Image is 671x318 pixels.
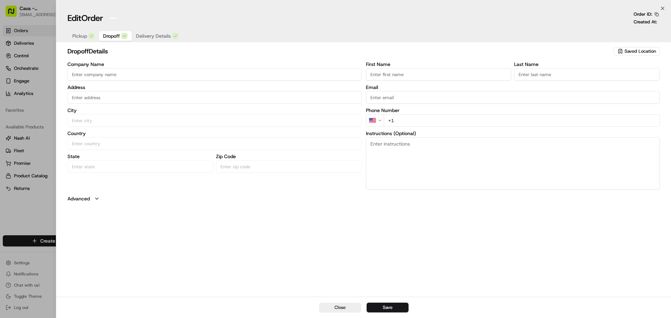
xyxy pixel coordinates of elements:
label: Country [67,131,362,136]
label: City [67,108,362,113]
label: Address [67,85,362,90]
h1: Edit [67,13,103,24]
a: Powered byPylon [49,173,85,178]
div: 📗 [7,157,13,162]
input: Enter first name [366,68,512,81]
span: API Documentation [66,156,112,163]
h2: dropoff Details [67,46,612,56]
button: Saved Location [614,46,660,56]
input: Enter zip code [216,160,362,173]
input: Got a question? Start typing here... [18,45,126,52]
label: Zip Code [216,154,362,159]
span: [DATE] [62,127,76,133]
span: [DATE] [80,108,94,114]
span: Dropoff [103,32,120,39]
label: State [67,154,213,159]
button: Close [319,303,361,312]
span: • [76,108,78,114]
img: 1736555255976-a54dd68f-1ca7-489b-9aae-adbdc363a1c4 [14,109,20,114]
label: First Name [366,62,512,67]
span: Wisdom [PERSON_NAME] [22,108,74,114]
button: Advanced [67,195,660,202]
input: Enter country [67,137,362,150]
input: Enter email [366,91,660,104]
input: Enter last name [514,68,660,81]
span: Pickup [72,32,87,39]
p: Order ID: [634,11,652,17]
label: Last Name [514,62,660,67]
span: • [58,127,60,133]
span: Knowledge Base [14,156,53,163]
p: Welcome 👋 [7,28,127,39]
span: [PERSON_NAME] [22,127,57,133]
label: Advanced [67,195,90,202]
button: Start new chat [119,69,127,77]
input: Enter company name [67,68,362,81]
span: Order [81,13,103,24]
img: 1736555255976-a54dd68f-1ca7-489b-9aae-adbdc363a1c4 [14,127,20,133]
label: Company Name [67,62,362,67]
img: Wisdom Oko [7,102,18,115]
span: Saved Location [625,48,656,54]
div: Past conversations [7,91,47,96]
img: 8571987876998_91fb9ceb93ad5c398215_72.jpg [15,67,27,79]
label: Phone Number [366,108,660,113]
div: Start new chat [31,67,115,74]
input: Enter phone number [384,114,660,127]
span: Delivery Details [136,32,171,39]
button: See all [108,89,127,98]
img: Nash [7,7,21,21]
input: Enter city [67,114,362,127]
img: 1736555255976-a54dd68f-1ca7-489b-9aae-adbdc363a1c4 [7,67,20,79]
input: Enter address [67,91,362,104]
label: Email [366,85,660,90]
label: Instructions (Optional) [366,131,660,136]
div: We're available if you need us! [31,74,96,79]
div: 💻 [59,157,65,162]
input: Enter state [67,160,213,173]
img: Grace Nketiah [7,120,18,132]
p: Created At: [634,19,657,25]
a: 📗Knowledge Base [4,153,56,166]
a: 💻API Documentation [56,153,115,166]
button: Save [367,303,409,312]
span: Pylon [70,173,85,178]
